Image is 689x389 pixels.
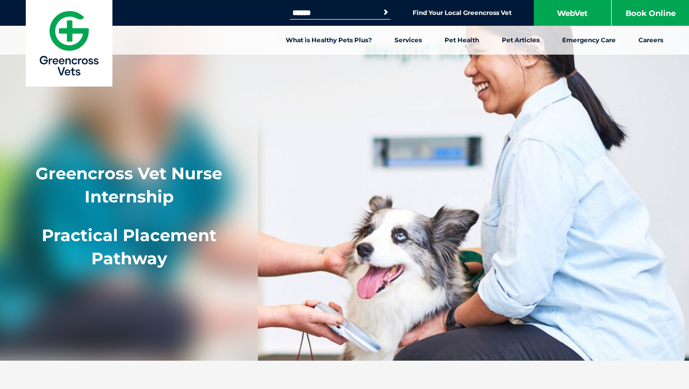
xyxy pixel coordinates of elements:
[42,225,217,268] span: Practical Placement Pathway
[551,26,627,55] a: Emergency Care
[433,26,490,55] a: Pet Health
[274,26,383,55] a: What is Healthy Pets Plus?
[413,9,512,17] a: Find Your Local Greencross Vet
[36,163,222,207] strong: Greencross Vet Nurse Internship
[490,26,551,55] a: Pet Articles
[627,26,675,55] a: Careers
[381,7,391,18] button: Search
[383,26,433,55] a: Services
